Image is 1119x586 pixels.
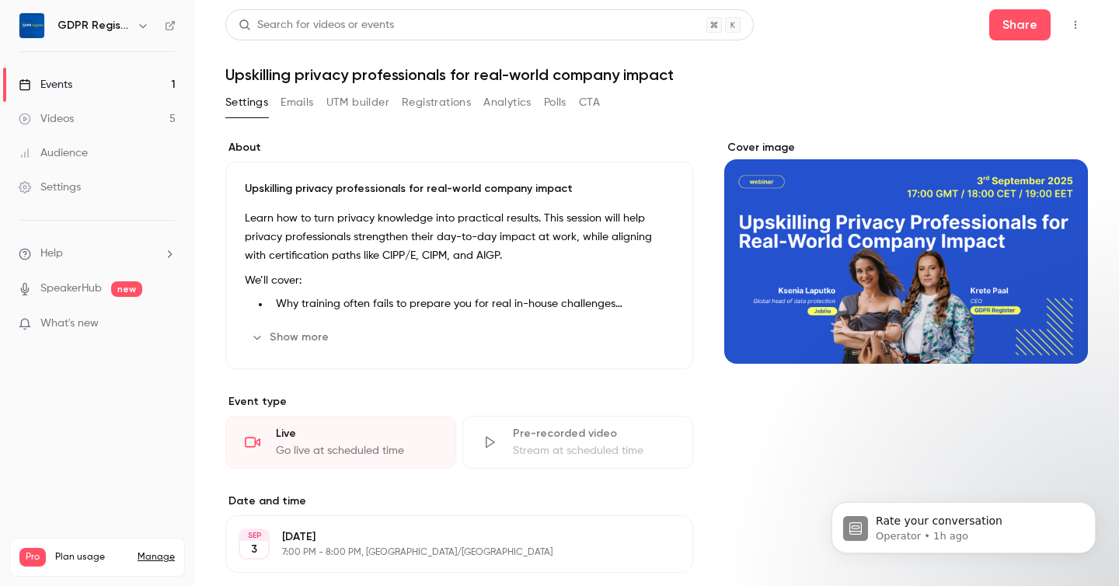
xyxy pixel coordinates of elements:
[483,90,532,115] button: Analytics
[19,548,46,567] span: Pro
[19,145,88,161] div: Audience
[282,529,611,545] p: [DATE]
[579,90,600,115] button: CTA
[989,9,1051,40] button: Share
[513,443,674,459] div: Stream at scheduled time
[19,246,176,262] li: help-dropdown-opener
[19,111,74,127] div: Videos
[225,140,693,155] label: About
[245,209,674,265] p: Learn how to turn privacy knowledge into practical results. This session will help privacy profes...
[724,140,1088,364] section: Cover image
[240,530,268,541] div: SEP
[282,546,611,559] p: 7:00 PM - 8:00 PM, [GEOGRAPHIC_DATA]/[GEOGRAPHIC_DATA]
[276,443,437,459] div: Go live at scheduled time
[19,13,44,38] img: GDPR Register
[138,551,175,563] a: Manage
[40,246,63,262] span: Help
[239,17,394,33] div: Search for videos or events
[808,469,1119,578] iframe: Intercom notifications message
[281,90,313,115] button: Emails
[513,426,674,441] div: Pre-recorded video
[326,90,389,115] button: UTM builder
[544,90,566,115] button: Polls
[276,426,437,441] div: Live
[40,281,102,297] a: SpeakerHub
[58,18,131,33] h6: GDPR Register
[55,551,128,563] span: Plan usage
[225,494,693,509] label: Date and time
[19,77,72,92] div: Events
[225,416,456,469] div: LiveGo live at scheduled time
[225,65,1088,84] h1: Upskilling privacy professionals for real-world company impact
[462,416,693,469] div: Pre-recorded videoStream at scheduled time
[19,180,81,195] div: Settings
[225,90,268,115] button: Settings
[245,271,674,290] p: We’ll cover:
[40,316,99,332] span: What's new
[724,140,1088,155] label: Cover image
[245,181,674,197] p: Upskilling privacy professionals for real-world company impact
[245,325,338,350] button: Show more
[402,90,471,115] button: Registrations
[251,542,257,557] p: 3
[225,394,693,410] p: Event type
[270,296,674,312] li: Why training often fails to prepare you for real in-house challenges
[111,281,142,297] span: new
